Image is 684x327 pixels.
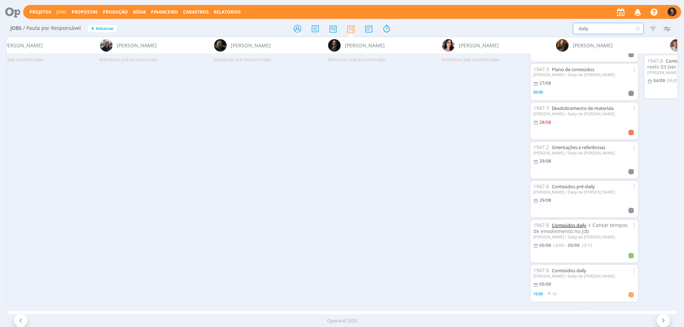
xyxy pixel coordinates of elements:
[533,291,543,296] span: 15:00
[539,281,551,287] : 05/09
[556,39,569,52] img: T
[670,39,683,52] img: T
[539,80,551,86] : 27/08
[214,39,227,52] img: M
[533,72,635,77] div: [PERSON_NAME] / Daily de [PERSON_NAME]
[552,291,556,296] span: 10
[539,119,551,125] : 28/08
[100,39,113,52] img: M
[527,304,641,311] div: - - -
[533,151,635,155] div: [PERSON_NAME] / Daily de [PERSON_NAME]
[552,222,586,228] a: Conteúdos daily
[328,39,341,52] img: N
[533,222,628,234] span: Contar tempos de envolvimento no job
[299,53,413,66] div: Nenhum job encontrado
[565,243,566,248] : -
[133,9,146,15] a: Mídia
[91,25,94,32] span: +
[88,25,116,32] button: +Adicionar
[533,222,549,228] span: 1947.8
[533,190,635,194] div: [PERSON_NAME] / Daily de [PERSON_NAME]
[96,26,114,31] span: Adicionar
[533,105,549,111] span: 1947.7
[533,234,635,239] div: [PERSON_NAME] / Daily de [PERSON_NAME]
[573,42,613,49] span: [PERSON_NAME]
[552,105,614,111] a: Desdobramento de materiais
[552,66,594,73] a: Plano de conteúdos
[23,25,81,31] span: / Pauta por Responsável
[131,9,148,15] button: Mídia
[56,9,67,15] a: Jobs
[103,9,128,15] a: Produção
[552,267,586,274] a: Conteúdos daily
[539,197,551,203] : 29/08
[647,57,663,64] span: 1947.8
[72,9,98,15] span: Propostas
[27,9,53,15] button: Projetos
[533,144,549,151] span: 1947.2
[183,9,209,15] span: Cadastros
[151,9,178,15] a: Financeiro
[533,89,543,95] span: 50:00
[345,42,385,49] span: [PERSON_NAME]
[668,7,677,16] img: M
[667,6,677,18] button: M
[181,9,211,15] button: Cadastros
[212,9,243,15] button: Relatórios
[533,274,635,278] div: [PERSON_NAME] / Daily de [PERSON_NAME]
[442,39,455,52] img: T
[185,53,299,66] div: Nenhum job encontrado
[552,183,595,190] a: Conteúdos pré-daily
[667,78,678,84] : 09:00
[30,9,51,15] a: Projetos
[3,42,43,49] span: [PERSON_NAME]
[533,183,549,190] span: 1947.6
[533,111,635,116] div: [PERSON_NAME] / Daily de [PERSON_NAME]
[552,144,605,151] a: Orientações e referências
[539,242,551,248] : 05/09
[653,78,665,84] : 04/09
[539,158,551,164] : 29/08
[71,53,185,66] div: Nenhum job encontrado
[10,25,22,31] span: Jobs
[568,242,580,248] : 05/09
[101,9,130,15] button: Produção
[413,53,527,66] div: Nenhum job encontrado
[581,242,592,248] : 13:15
[54,9,69,15] button: Jobs
[117,42,157,49] span: [PERSON_NAME]
[573,23,644,34] input: Busca
[459,42,499,49] span: [PERSON_NAME]
[214,9,241,15] a: Relatórios
[69,9,100,15] button: Propostas
[231,42,271,49] span: [PERSON_NAME]
[553,242,564,248] : 13:00
[533,66,549,73] span: 1947.3
[533,267,549,274] span: 1947.8
[149,9,180,15] button: Financeiro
